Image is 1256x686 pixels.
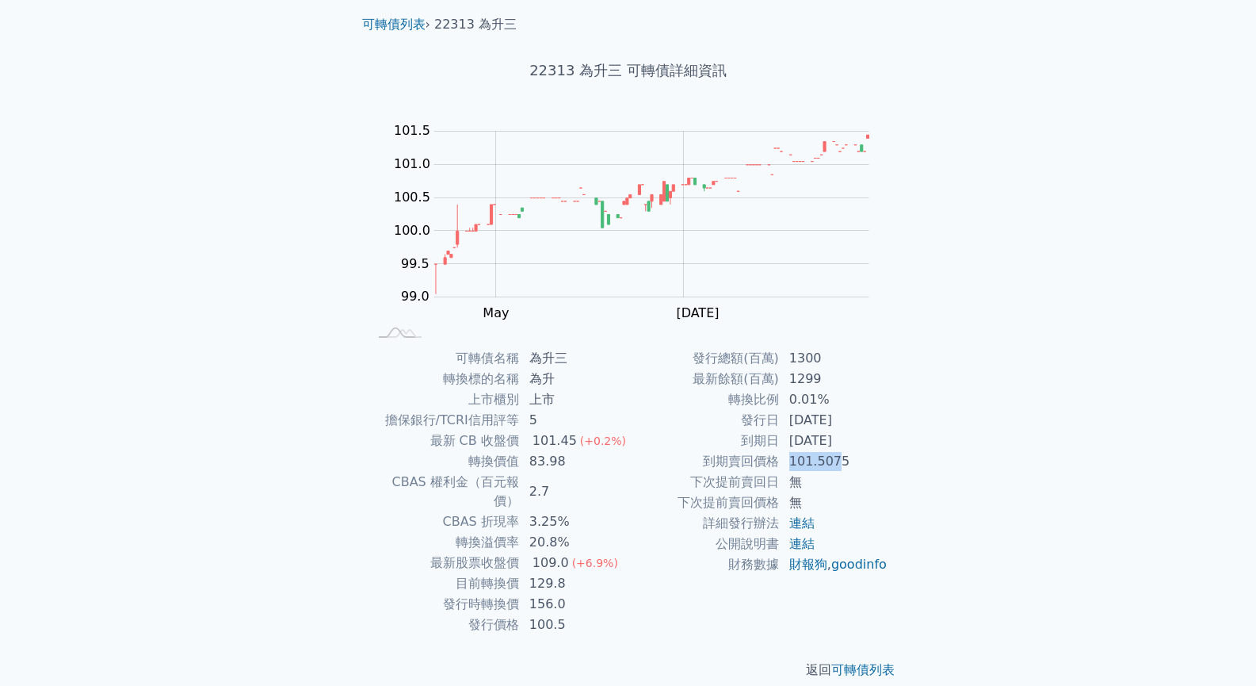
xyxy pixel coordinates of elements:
[368,594,520,615] td: 發行時轉換價
[628,554,780,575] td: 財務數據
[434,135,869,294] g: Series
[789,536,815,551] a: 連結
[368,369,520,389] td: 轉換標的名稱
[401,289,429,304] tspan: 99.0
[628,451,780,472] td: 到期賣回價格
[780,472,888,492] td: 無
[520,472,628,512] td: 2.7
[780,389,888,410] td: 0.01%
[628,348,780,369] td: 發行總額(百萬)
[529,554,572,573] div: 109.0
[628,492,780,513] td: 下次提前賣回價格
[520,451,628,472] td: 83.98
[780,554,888,575] td: ,
[628,410,780,431] td: 發行日
[349,661,907,680] p: 返回
[789,557,827,572] a: 財報狗
[386,123,893,320] g: Chart
[401,256,429,271] tspan: 99.5
[628,534,780,554] td: 公開說明書
[628,513,780,534] td: 詳細發行辦法
[520,369,628,389] td: 為升
[520,512,628,532] td: 3.25%
[789,515,815,531] a: 連結
[349,59,907,82] h1: 22313 為升三 可轉債詳細資訊
[628,369,780,389] td: 最新餘額(百萬)
[676,305,719,320] tspan: [DATE]
[520,594,628,615] td: 156.0
[520,573,628,594] td: 129.8
[520,615,628,635] td: 100.5
[368,472,520,512] td: CBAS 權利金（百元報價）
[628,389,780,410] td: 轉換比例
[368,348,520,369] td: 可轉債名稱
[780,410,888,431] td: [DATE]
[520,410,628,431] td: 5
[780,492,888,513] td: 無
[394,190,430,205] tspan: 100.5
[529,431,580,450] div: 101.45
[394,123,430,138] tspan: 101.5
[362,17,426,32] a: 可轉債列表
[628,472,780,492] td: 下次提前賣回日
[394,223,430,238] tspan: 100.0
[831,662,895,677] a: 可轉債列表
[368,512,520,532] td: CBAS 折現率
[628,431,780,451] td: 到期日
[1177,610,1256,686] iframe: Chat Widget
[368,615,520,635] td: 發行價格
[368,451,520,472] td: 轉換價值
[368,389,520,410] td: 上市櫃別
[831,557,887,572] a: goodinfo
[580,435,626,447] span: (+0.2%)
[368,553,520,573] td: 最新股票收盤價
[520,348,628,369] td: 為升三
[1177,610,1256,686] div: 聊天小工具
[368,431,520,451] td: 最新 CB 收盤價
[780,451,888,472] td: 101.5075
[362,15,430,34] li: ›
[780,431,888,451] td: [DATE]
[434,15,517,34] li: 22313 為升三
[572,557,618,569] span: (+6.9%)
[394,156,430,171] tspan: 101.0
[368,573,520,594] td: 目前轉換價
[368,532,520,553] td: 轉換溢價率
[520,532,628,553] td: 20.8%
[520,389,628,410] td: 上市
[483,305,509,320] tspan: May
[780,369,888,389] td: 1299
[368,410,520,431] td: 擔保銀行/TCRI信用評等
[780,348,888,369] td: 1300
